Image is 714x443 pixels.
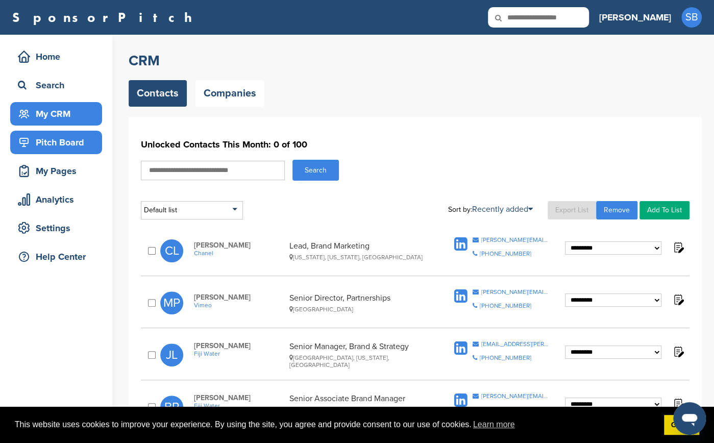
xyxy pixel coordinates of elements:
[15,219,102,237] div: Settings
[672,397,684,410] img: Notes
[289,254,431,261] div: [US_STATE], [US_STATE], [GEOGRAPHIC_DATA]
[10,245,102,268] a: Help Center
[15,248,102,266] div: Help Center
[129,52,702,70] h2: CRM
[481,237,549,243] div: [PERSON_NAME][EMAIL_ADDRESS][DOMAIN_NAME]
[195,80,264,107] a: Companies
[480,251,531,257] div: [PHONE_NUMBER]
[289,241,431,261] div: Lead, Brand Marketing
[472,204,533,214] a: Recently added
[15,417,656,432] span: This website uses cookies to improve your experience. By using the site, you agree and provide co...
[10,73,102,97] a: Search
[10,131,102,154] a: Pitch Board
[481,393,549,399] div: [PERSON_NAME][EMAIL_ADDRESS][PERSON_NAME][DOMAIN_NAME]
[194,250,284,257] a: Chanel
[10,188,102,211] a: Analytics
[10,159,102,183] a: My Pages
[673,402,706,435] iframe: Button to launch messaging window
[15,133,102,152] div: Pitch Board
[672,293,684,306] img: Notes
[194,241,284,250] span: [PERSON_NAME]
[639,201,690,219] a: Add To List
[15,76,102,94] div: Search
[141,201,243,219] div: Default list
[10,216,102,240] a: Settings
[672,241,684,254] img: Notes
[194,341,284,350] span: [PERSON_NAME]
[194,350,284,357] a: Fiji Water
[289,354,431,368] div: [GEOGRAPHIC_DATA], [US_STATE], [GEOGRAPHIC_DATA]
[289,293,431,313] div: Senior Director, Partnerships
[15,190,102,209] div: Analytics
[664,415,699,435] a: dismiss cookie message
[448,205,533,213] div: Sort by:
[289,306,431,313] div: [GEOGRAPHIC_DATA]
[160,396,183,419] span: BR
[15,47,102,66] div: Home
[599,6,671,29] a: [PERSON_NAME]
[596,201,637,219] a: Remove
[194,293,284,302] span: [PERSON_NAME]
[160,291,183,314] span: MP
[480,303,531,309] div: [PHONE_NUMBER]
[15,162,102,180] div: My Pages
[472,417,516,432] a: learn more about cookies
[292,160,339,181] button: Search
[289,341,431,368] div: Senior Manager, Brand & Strategy
[194,402,284,409] a: Fiji Water
[194,302,284,309] a: Vimeo
[15,105,102,123] div: My CRM
[599,10,671,24] h3: [PERSON_NAME]
[12,11,199,24] a: SponsorPitch
[289,393,431,421] div: Senior Associate Brand Manager
[289,406,431,421] div: [GEOGRAPHIC_DATA], [US_STATE], [GEOGRAPHIC_DATA]
[10,102,102,126] a: My CRM
[10,45,102,68] a: Home
[480,355,531,361] div: [PHONE_NUMBER]
[548,201,596,219] a: Export List
[141,135,690,154] h1: Unlocked Contacts This Month: 0 of 100
[481,289,549,295] div: [PERSON_NAME][EMAIL_ADDRESS][PERSON_NAME][DOMAIN_NAME]
[160,239,183,262] span: CL
[681,7,702,28] span: SB
[160,343,183,366] span: JL
[129,80,187,107] a: Contacts
[481,341,549,347] div: [EMAIL_ADDRESS][PERSON_NAME][DOMAIN_NAME]
[672,345,684,358] img: Notes
[194,393,284,402] span: [PERSON_NAME]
